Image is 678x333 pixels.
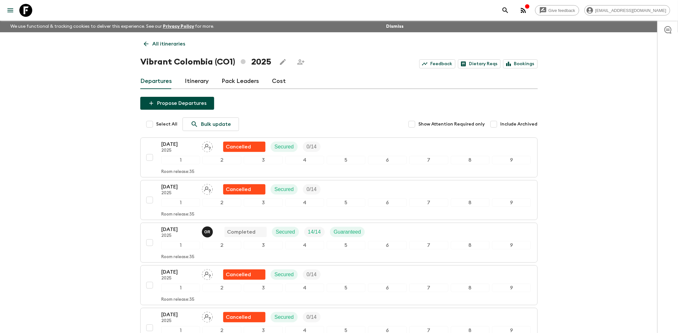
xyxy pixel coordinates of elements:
[163,24,194,29] a: Privacy Policy
[203,241,241,249] div: 2
[161,183,197,191] p: [DATE]
[161,169,194,175] p: Room release: 35
[327,241,365,249] div: 5
[161,226,197,233] p: [DATE]
[307,186,317,193] p: 0 / 14
[161,191,197,196] p: 2025
[226,271,251,278] p: Cancelled
[161,140,197,148] p: [DATE]
[584,5,670,15] div: [EMAIL_ADDRESS][DOMAIN_NAME]
[327,284,365,292] div: 5
[156,121,177,127] span: Select All
[161,276,197,281] p: 2025
[304,227,325,237] div: Trip Fill
[418,121,485,127] span: Show Attention Required only
[451,241,490,249] div: 8
[492,241,531,249] div: 9
[272,74,286,89] a: Cost
[274,143,294,151] p: Secured
[308,228,321,236] p: 14 / 14
[458,59,501,68] a: Dietary Reqs
[161,156,200,164] div: 1
[384,22,405,31] button: Dismiss
[161,241,200,249] div: 1
[161,233,197,238] p: 2025
[271,312,298,322] div: Secured
[161,311,197,318] p: [DATE]
[285,284,324,292] div: 4
[368,284,407,292] div: 6
[303,142,321,152] div: Trip Fill
[327,198,365,207] div: 5
[185,74,209,89] a: Itinerary
[202,271,213,276] span: Assign pack leader
[183,117,239,131] a: Bulk update
[226,143,251,151] p: Cancelled
[307,143,317,151] p: 0 / 14
[327,156,365,164] div: 5
[451,198,490,207] div: 8
[140,223,538,263] button: [DATE]2025Oscar RinconCompletedSecuredTrip FillGuaranteed123456789Room release:35
[202,186,213,191] span: Assign pack leader
[272,227,299,237] div: Secured
[140,97,214,110] button: Propose Departures
[202,228,214,234] span: Oscar Rincon
[203,198,241,207] div: 2
[203,156,241,164] div: 2
[223,312,265,322] div: Flash Pack cancellation
[140,55,271,68] h1: Vibrant Colombia (CO1) 2025
[140,180,538,220] button: [DATE]2025Assign pack leaderFlash Pack cancellationSecuredTrip Fill123456789Room release:35
[368,156,407,164] div: 6
[202,314,213,319] span: Assign pack leader
[334,228,361,236] p: Guaranteed
[244,198,283,207] div: 3
[271,184,298,195] div: Secured
[409,284,448,292] div: 7
[161,198,200,207] div: 1
[244,284,283,292] div: 3
[223,142,265,152] div: Flash Pack cancellation
[4,4,17,17] button: menu
[161,268,197,276] p: [DATE]
[140,137,538,177] button: [DATE]2025Assign pack leaderFlash Pack cancellationSecuredTrip Fill123456789Room release:35
[276,55,289,68] button: Edit this itinerary
[226,186,251,193] p: Cancelled
[545,8,579,13] span: Give feedback
[419,59,455,68] a: Feedback
[161,284,200,292] div: 1
[274,271,294,278] p: Secured
[274,313,294,321] p: Secured
[307,271,317,278] p: 0 / 14
[161,255,194,260] p: Room release: 35
[227,228,255,236] p: Completed
[303,312,321,322] div: Trip Fill
[152,40,185,48] p: All itineraries
[140,74,172,89] a: Departures
[161,318,197,324] p: 2025
[451,284,490,292] div: 8
[409,198,448,207] div: 7
[492,284,531,292] div: 9
[307,313,317,321] p: 0 / 14
[202,143,213,148] span: Assign pack leader
[285,241,324,249] div: 4
[285,198,324,207] div: 4
[222,74,259,89] a: Pack Leaders
[276,228,295,236] p: Secured
[368,241,407,249] div: 6
[303,269,321,280] div: Trip Fill
[500,121,538,127] span: Include Archived
[368,198,407,207] div: 6
[503,59,538,68] a: Bookings
[271,142,298,152] div: Secured
[161,297,194,302] p: Room release: 35
[203,284,241,292] div: 2
[274,186,294,193] p: Secured
[161,148,197,153] p: 2025
[223,184,265,195] div: Flash Pack cancellation
[294,55,307,68] span: Share this itinerary
[492,156,531,164] div: 9
[201,120,231,128] p: Bulk update
[303,184,321,195] div: Trip Fill
[535,5,579,15] a: Give feedback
